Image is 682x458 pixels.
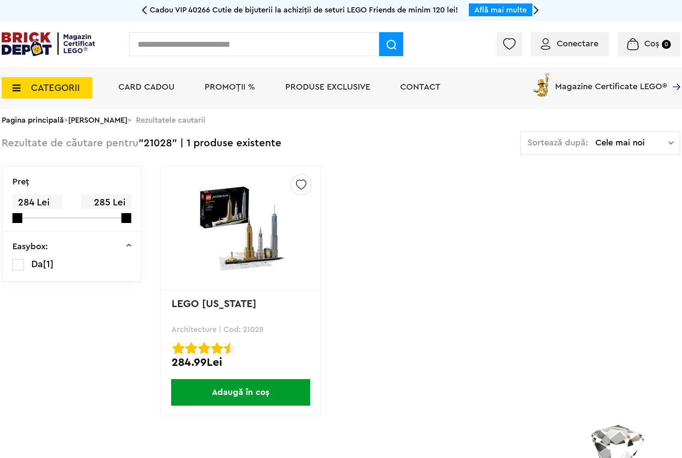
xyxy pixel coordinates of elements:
[644,39,659,48] span: Coș
[474,6,527,14] a: Află mai multe
[181,185,301,272] img: LEGO New York
[528,139,588,147] span: Sortează după:
[662,40,671,49] small: 0
[171,379,310,406] span: Adaugă în coș
[211,342,223,354] img: Evaluare cu stele
[2,116,64,124] a: Pagina principală
[667,71,680,80] a: Magazine Certificate LEGO®
[400,83,441,91] a: Contact
[150,6,458,14] span: Cadou VIP 40266 Cutie de bijuterii la achiziții de seturi LEGO Friends de minim 120 lei!
[12,242,48,251] p: Easybox:
[172,325,309,333] p: Architecture | Cod: 21028
[81,194,131,211] span: 285 Lei
[12,194,62,211] span: 284 Lei
[31,83,80,93] span: CATEGORII
[68,116,127,124] a: [PERSON_NAME]
[224,342,236,354] img: Evaluare cu stele
[2,109,680,131] div: > > Rezultatele cautarii
[172,357,309,368] div: 284.99Lei
[172,342,184,354] img: Evaluare cu stele
[205,83,255,91] a: PROMOȚII %
[2,138,139,148] span: Rezultate de căutare pentru
[12,178,29,186] p: Preţ
[118,83,175,91] a: Card Cadou
[43,259,54,269] span: [1]
[595,139,668,147] span: Cele mai noi
[557,39,598,48] span: Conectare
[541,39,598,48] a: Conectare
[2,131,281,156] div: "21028" | 1 produse existente
[185,342,197,354] img: Evaluare cu stele
[31,259,43,269] span: Da
[285,83,370,91] a: Produse exclusive
[172,299,257,309] a: LEGO [US_STATE]
[161,379,320,406] a: Adaugă în coș
[198,342,210,354] img: Evaluare cu stele
[555,71,667,91] span: Magazine Certificate LEGO®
